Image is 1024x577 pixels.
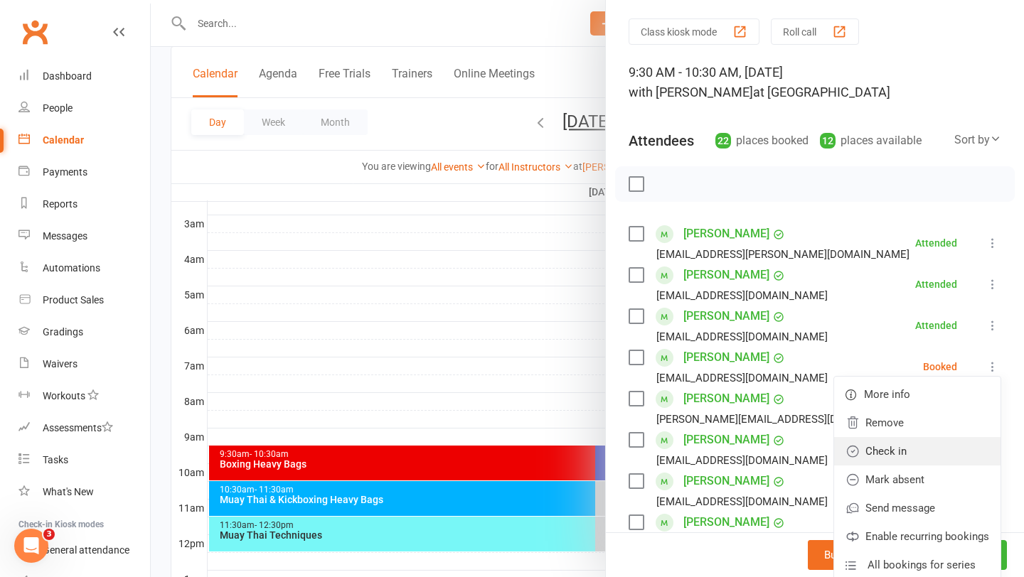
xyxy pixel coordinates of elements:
span: with [PERSON_NAME] [629,85,753,99]
div: [EMAIL_ADDRESS][DOMAIN_NAME] [656,286,828,305]
div: [EMAIL_ADDRESS][DOMAIN_NAME] [656,451,828,470]
span: More info [864,386,910,403]
a: General attendance kiosk mode [18,534,150,566]
button: Class kiosk mode [629,18,759,45]
div: Workouts [43,390,85,401]
a: [PERSON_NAME] [683,387,769,410]
div: [EMAIL_ADDRESS][PERSON_NAME][DOMAIN_NAME] [656,245,910,264]
div: Reports [43,198,78,210]
div: Sort by [954,131,1001,149]
div: Dashboard [43,70,92,82]
a: Check in [834,437,1001,465]
div: Attended [915,238,957,248]
div: General attendance [43,544,129,556]
a: Tasks [18,444,150,476]
div: Tasks [43,454,68,465]
a: More info [834,380,1001,409]
a: Waivers [18,348,150,380]
a: Enable recurring bookings [834,522,1001,551]
a: What's New [18,476,150,508]
div: What's New [43,486,94,497]
div: Assessments [43,422,113,433]
a: Gradings [18,316,150,348]
div: Booked [923,362,957,372]
button: Roll call [771,18,859,45]
span: 3 [43,529,55,540]
div: [EMAIL_ADDRESS][DOMAIN_NAME] [656,328,828,346]
div: Waivers [43,358,78,370]
span: at [GEOGRAPHIC_DATA] [753,85,890,99]
a: [PERSON_NAME] [683,428,769,451]
div: places available [820,131,922,151]
a: Messages [18,220,150,252]
div: Messages [43,230,87,242]
div: [EMAIL_ADDRESS][DOMAIN_NAME] [656,369,828,387]
div: 22 [715,133,731,149]
div: Automations [43,262,100,274]
div: 9:30 AM - 10:30 AM, [DATE] [629,63,1001,102]
a: Automations [18,252,150,284]
a: Mark absent [834,465,1001,494]
a: Remove [834,409,1001,437]
div: Product Sales [43,294,104,306]
a: Dashboard [18,60,150,92]
a: Product Sales [18,284,150,316]
div: Attendees [629,131,694,151]
span: All bookings for series [868,556,976,573]
a: Calendar [18,124,150,156]
a: Reports [18,188,150,220]
div: Gradings [43,326,83,338]
div: Attended [915,279,957,289]
a: [PERSON_NAME] [683,222,769,245]
a: Assessments [18,412,150,444]
div: Attended [915,320,957,330]
a: [PERSON_NAME] [683,264,769,286]
a: Workouts [18,380,150,412]
a: Payments [18,156,150,188]
a: [PERSON_NAME] [683,470,769,492]
div: [PERSON_NAME][EMAIL_ADDRESS][DOMAIN_NAME] [656,410,910,428]
button: Bulk add attendees [808,540,931,570]
a: Send message [834,494,1001,522]
div: Payments [43,166,87,178]
div: places booked [715,131,809,151]
div: 12 [820,133,836,149]
a: [PERSON_NAME] [683,305,769,328]
a: [PERSON_NAME] [683,511,769,534]
a: People [18,92,150,124]
iframe: Intercom live chat [14,529,48,563]
a: [PERSON_NAME] [683,346,769,369]
div: Calendar [43,134,84,146]
div: [EMAIL_ADDRESS][DOMAIN_NAME] [656,492,828,511]
div: People [43,102,73,114]
a: Clubworx [17,14,53,50]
